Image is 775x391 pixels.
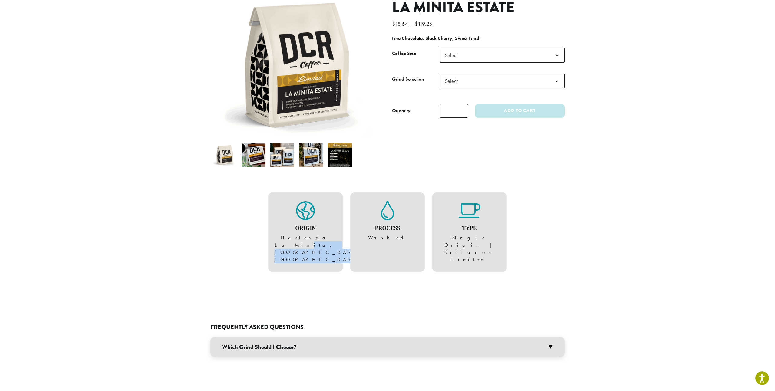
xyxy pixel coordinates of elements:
div: Quantity [392,107,411,114]
figure: Washed [356,201,419,241]
img: La Minita Estate [213,143,237,167]
figure: Hacienda La Minita, [GEOGRAPHIC_DATA], [GEOGRAPHIC_DATA] [274,201,337,263]
span: $ [392,20,395,27]
input: Product quantity [440,104,468,118]
span: Select [442,75,464,87]
b: Fine Chocolate, Black Cherry, Sweet Finish [392,35,481,41]
img: La Minita Estate - Image 2 [242,143,265,167]
h4: Origin [274,225,337,232]
h4: Type [438,225,501,232]
h2: Frequently Asked Questions [210,324,565,331]
img: La Minita Estate - Image 5 [328,143,352,167]
label: Coffee Size [392,49,440,58]
span: $ [415,20,418,27]
img: La Minita Estate - Image 4 [299,143,323,167]
span: Select [442,49,464,61]
button: Add to cart [475,104,565,118]
figure: Single Origin | Dillanos Limited [438,201,501,263]
h4: Process [356,225,419,232]
span: Select [440,74,565,88]
bdi: 119.25 [415,20,434,27]
h3: Which Grind Should I Choose? [210,337,565,357]
bdi: 18.64 [392,20,409,27]
img: La Minita Estate - Image 3 [270,143,294,167]
span: – [411,20,414,27]
label: Grind Selection [392,75,440,84]
span: Select [440,48,565,63]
